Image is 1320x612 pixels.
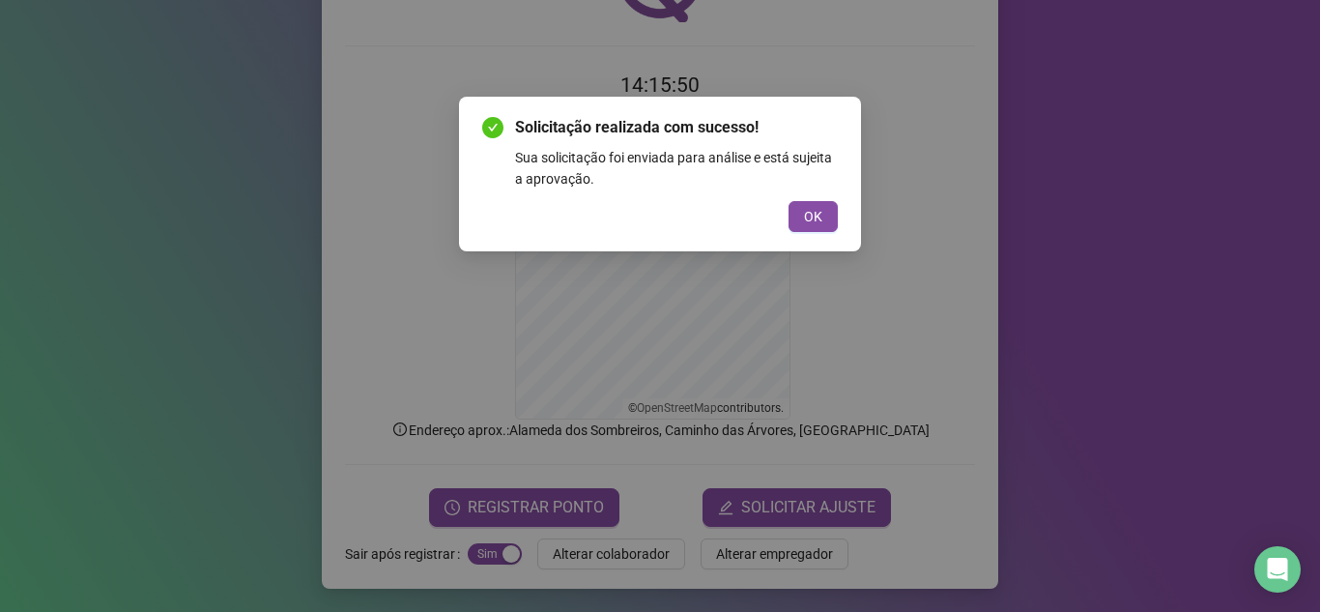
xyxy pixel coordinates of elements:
[804,206,822,227] span: OK
[515,116,838,139] span: Solicitação realizada com sucesso!
[789,201,838,232] button: OK
[482,117,503,138] span: check-circle
[1254,546,1301,593] div: Open Intercom Messenger
[515,147,838,189] div: Sua solicitação foi enviada para análise e está sujeita a aprovação.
